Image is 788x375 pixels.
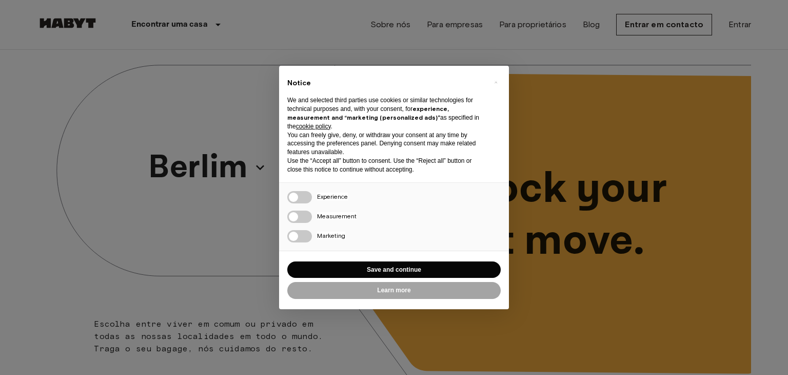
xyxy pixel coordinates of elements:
[287,96,484,130] p: We and selected third parties use cookies or similar technologies for technical purposes and, wit...
[317,193,348,200] span: Experience
[287,261,501,278] button: Save and continue
[287,131,484,157] p: You can freely give, deny, or withdraw your consent at any time by accessing the preferences pane...
[494,76,498,88] span: ×
[287,105,449,121] strong: experience, measurement and “marketing (personalized ads)”
[287,78,484,88] h2: Notice
[287,157,484,174] p: Use the “Accept all” button to consent. Use the “Reject all” button or close this notice to conti...
[487,74,504,90] button: Close this notice
[287,282,501,299] button: Learn more
[317,232,345,239] span: Marketing
[296,123,331,130] a: cookie policy
[317,212,357,220] span: Measurement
